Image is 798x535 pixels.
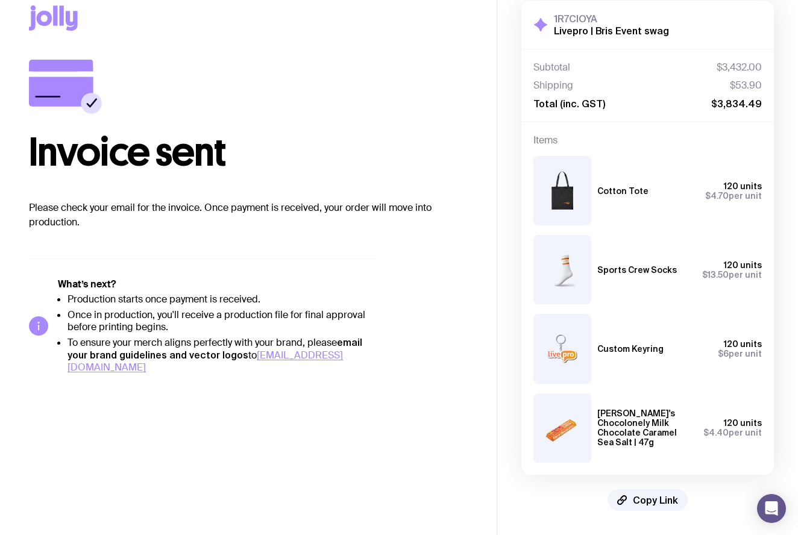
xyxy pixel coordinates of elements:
[29,133,468,172] h1: Invoice sent
[533,80,573,92] span: Shipping
[711,98,762,110] span: $3,834.49
[554,25,669,37] h2: Livepro | Bris Event swag
[29,201,468,230] p: Please check your email for the invoice. Once payment is received, your order will move into prod...
[597,408,694,447] h3: [PERSON_NAME]'s Chocolonely Milk Chocolate Caramel Sea Salt | 47g
[718,349,729,358] span: $6
[597,186,649,196] h3: Cotton Tote
[718,349,762,358] span: per unit
[533,134,762,146] h4: Items
[58,278,376,290] h5: What’s next?
[724,260,762,270] span: 120 units
[597,265,677,275] h3: Sports Crew Socks
[724,339,762,349] span: 120 units
[717,61,762,74] span: $3,432.00
[757,494,786,523] div: Open Intercom Messenger
[68,336,376,374] li: To ensure your merch aligns perfectly with your brand, please to
[633,494,678,506] span: Copy Link
[702,270,762,280] span: per unit
[724,181,762,191] span: 120 units
[724,418,762,428] span: 120 units
[68,293,376,305] li: Production starts once payment is received.
[730,80,762,92] span: $53.90
[705,191,729,201] span: $4.70
[68,349,343,374] a: [EMAIL_ADDRESS][DOMAIN_NAME]
[533,61,570,74] span: Subtotal
[597,344,664,354] h3: Custom Keyring
[705,191,762,201] span: per unit
[702,270,729,280] span: $13.50
[554,13,669,25] h3: 1R7CIOYA
[68,309,376,333] li: Once in production, you'll receive a production file for final approval before printing begins.
[608,489,688,511] button: Copy Link
[703,428,762,437] span: per unit
[703,428,729,437] span: $4.40
[533,98,605,110] span: Total (inc. GST)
